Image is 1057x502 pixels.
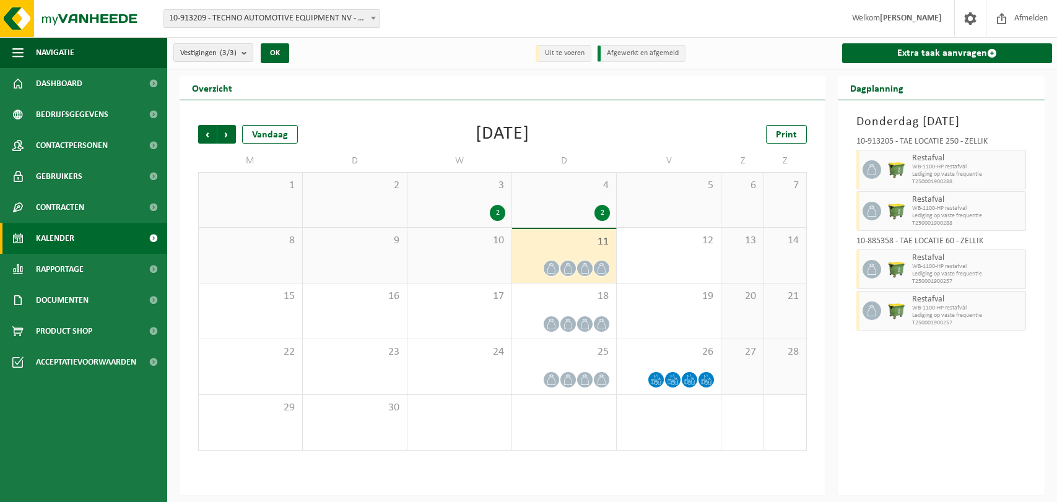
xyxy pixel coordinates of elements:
[728,345,757,359] span: 27
[912,163,1022,171] span: WB-1100-HP restafval
[721,150,764,172] td: Z
[912,270,1022,278] span: Lediging op vaste frequentie
[414,234,505,248] span: 10
[309,234,401,248] span: 9
[407,150,512,172] td: W
[512,150,617,172] td: D
[205,179,296,193] span: 1
[205,401,296,415] span: 29
[36,347,136,378] span: Acceptatievoorwaarden
[728,234,757,248] span: 13
[205,345,296,359] span: 22
[856,237,1026,249] div: 10-885358 - TAE LOCATIE 60 - ZELLIK
[242,125,298,144] div: Vandaag
[309,401,401,415] span: 30
[261,43,289,63] button: OK
[728,179,757,193] span: 6
[912,263,1022,270] span: WB-1100-HP restafval
[912,195,1022,205] span: Restafval
[164,10,380,27] span: 10-913209 - TECHNO AUTOMOTIVE EQUIPMENT NV - ZELLIK
[36,223,74,254] span: Kalender
[217,125,236,144] span: Volgende
[36,99,108,130] span: Bedrijfsgegevens
[518,290,610,303] span: 18
[912,253,1022,263] span: Restafval
[764,150,807,172] td: Z
[770,345,800,359] span: 28
[766,125,807,144] a: Print
[198,125,217,144] span: Vorige
[912,212,1022,220] span: Lediging op vaste frequentie
[623,345,715,359] span: 26
[887,202,906,220] img: WB-1100-HPE-GN-51
[598,45,685,62] li: Afgewerkt en afgemeld
[842,43,1052,63] a: Extra taak aanvragen
[180,44,237,63] span: Vestigingen
[414,345,505,359] span: 24
[476,125,529,144] div: [DATE]
[887,160,906,179] img: WB-1100-HPE-GN-50
[180,76,245,100] h2: Overzicht
[518,179,610,193] span: 4
[36,316,92,347] span: Product Shop
[414,179,505,193] span: 3
[623,234,715,248] span: 12
[776,130,797,140] span: Print
[887,301,906,320] img: WB-1100-HPE-GN-51
[912,154,1022,163] span: Restafval
[838,76,916,100] h2: Dagplanning
[205,234,296,248] span: 8
[912,178,1022,186] span: T250001900288
[912,171,1022,178] span: Lediging op vaste frequentie
[912,295,1022,305] span: Restafval
[912,305,1022,312] span: WB-1100-HP restafval
[856,137,1026,150] div: 10-913205 - TAE LOCATIE 250 - ZELLIK
[770,234,800,248] span: 14
[518,345,610,359] span: 25
[163,9,380,28] span: 10-913209 - TECHNO AUTOMOTIVE EQUIPMENT NV - ZELLIK
[728,290,757,303] span: 20
[309,345,401,359] span: 23
[414,290,505,303] span: 17
[36,37,74,68] span: Navigatie
[36,68,82,99] span: Dashboard
[856,113,1026,131] h3: Donderdag [DATE]
[912,205,1022,212] span: WB-1100-HP restafval
[912,220,1022,227] span: T250001900288
[880,14,942,23] strong: [PERSON_NAME]
[220,49,237,57] count: (3/3)
[309,179,401,193] span: 2
[770,179,800,193] span: 7
[912,278,1022,285] span: T250001900257
[303,150,407,172] td: D
[623,179,715,193] span: 5
[36,254,84,285] span: Rapportage
[36,192,84,223] span: Contracten
[912,312,1022,319] span: Lediging op vaste frequentie
[198,150,303,172] td: M
[518,235,610,249] span: 11
[36,161,82,192] span: Gebruikers
[887,260,906,279] img: WB-1100-HPE-GN-50
[617,150,721,172] td: V
[912,319,1022,327] span: T250001900257
[173,43,253,62] button: Vestigingen(3/3)
[490,205,505,221] div: 2
[594,205,610,221] div: 2
[309,290,401,303] span: 16
[36,285,89,316] span: Documenten
[536,45,591,62] li: Uit te voeren
[770,290,800,303] span: 21
[205,290,296,303] span: 15
[36,130,108,161] span: Contactpersonen
[623,290,715,303] span: 19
